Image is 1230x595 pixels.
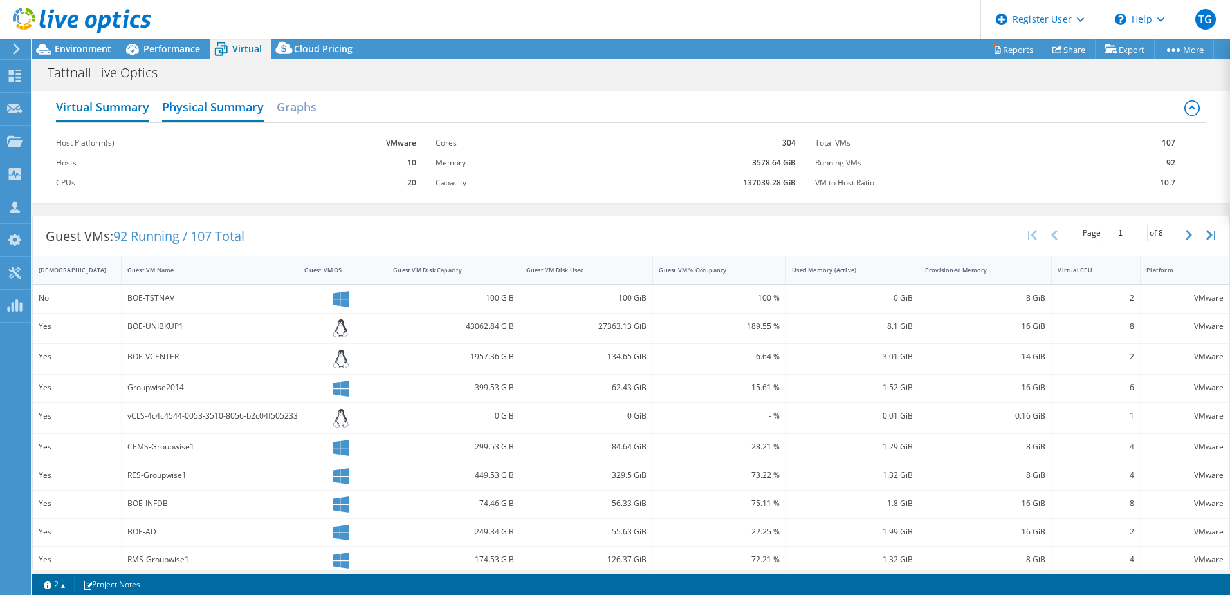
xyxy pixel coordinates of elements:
div: BOE-TSTNAV [127,291,293,305]
div: 43062.84 GiB [393,319,514,334]
div: Guest VM Disk Used [526,266,632,274]
div: 0.16 GiB [925,409,1046,423]
label: Memory [436,156,585,169]
div: 62.43 GiB [526,381,647,395]
div: 8 GiB [925,291,1046,305]
span: Page of [1083,225,1163,241]
div: BOE-AD [127,525,293,539]
div: 55.63 GiB [526,525,647,539]
div: Groupwise2014 [127,381,293,395]
b: 20 [407,176,416,189]
a: Project Notes [74,576,149,592]
div: [DEMOGRAPHIC_DATA] [39,266,100,274]
div: 2 [1058,291,1134,305]
div: 16 GiB [925,381,1046,395]
div: RES-Groupwise1 [127,468,293,482]
div: 8 GiB [925,552,1046,567]
div: 189.55 % [659,319,780,334]
div: VMware [1146,552,1224,567]
span: TG [1195,9,1216,30]
b: 107 [1162,137,1175,149]
div: Yes [39,552,115,567]
div: 6 [1058,381,1134,395]
div: VMware [1146,350,1224,364]
div: 329.5 GiB [526,468,647,482]
div: 73.22 % [659,468,780,482]
a: Export [1095,39,1155,59]
div: 1.8 GiB [792,496,913,511]
div: 22.25 % [659,525,780,539]
div: Guest VM OS [304,266,365,274]
label: CPUs [56,176,302,189]
div: 0 GiB [393,409,514,423]
div: 14 GiB [925,350,1046,364]
b: 137039.28 GiB [743,176,796,189]
div: 8.1 GiB [792,319,913,334]
label: Host Platform(s) [56,137,302,149]
div: 0 GiB [792,291,913,305]
div: 15.61 % [659,381,780,395]
div: 249.34 GiB [393,525,514,539]
div: BOE-INFDB [127,496,293,511]
div: 74.46 GiB [393,496,514,511]
div: CEMS-Groupwise1 [127,440,293,454]
b: 10 [407,156,416,169]
div: 100 GiB [393,291,514,305]
div: 2 [1058,350,1134,364]
div: 1.99 GiB [792,525,913,539]
div: VMware [1146,440,1224,454]
div: 27363.13 GiB [526,319,647,334]
div: Used Memory (Active) [792,266,897,274]
div: VMware [1146,291,1224,305]
div: VMware [1146,381,1224,395]
h1: Tattnall Live Optics [42,66,178,80]
div: VMware [1146,525,1224,539]
div: 1.52 GiB [792,381,913,395]
div: Yes [39,350,115,364]
div: 56.33 GiB [526,496,647,511]
div: 8 GiB [925,468,1046,482]
span: Cloud Pricing [294,42,353,55]
div: Provisioned Memory [925,266,1031,274]
div: 4 [1058,552,1134,567]
div: 449.53 GiB [393,468,514,482]
div: Yes [39,496,115,511]
span: 92 Running / 107 Total [113,227,244,245]
span: Environment [55,42,111,55]
div: 8 [1058,496,1134,511]
h2: Physical Summary [162,94,264,122]
div: 1957.36 GiB [393,350,514,364]
div: 6.64 % [659,350,780,364]
div: 1.32 GiB [792,552,913,567]
label: Hosts [56,156,302,169]
div: 16 GiB [925,319,1046,334]
div: 174.53 GiB [393,552,514,567]
a: 2 [35,576,75,592]
div: Yes [39,468,115,482]
h2: Virtual Summary [56,94,149,122]
div: Yes [39,525,115,539]
div: Yes [39,409,115,423]
div: 134.65 GiB [526,350,647,364]
b: 304 [782,137,796,149]
div: 126.37 GiB [526,552,647,567]
div: Guest VM Disk Capacity [393,266,499,274]
div: - % [659,409,780,423]
div: No [39,291,115,305]
b: 3578.64 GiB [752,156,796,169]
input: jump to page [1103,225,1148,241]
div: Platform [1146,266,1208,274]
div: VMware [1146,468,1224,482]
div: vCLS-4c4c4544-0053-3510-8056-b2c04f505233 [127,409,293,423]
label: VM to Host Ratio [815,176,1106,189]
div: 100 % [659,291,780,305]
div: 8 [1058,319,1134,334]
h2: Graphs [277,94,317,120]
div: Yes [39,381,115,395]
div: VMware [1146,409,1224,423]
span: 8 [1159,227,1163,238]
a: Share [1043,39,1096,59]
label: Cores [436,137,585,149]
div: 84.64 GiB [526,440,647,454]
div: 100 GiB [526,291,647,305]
